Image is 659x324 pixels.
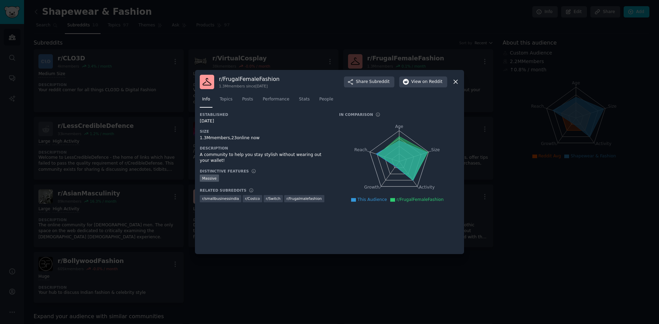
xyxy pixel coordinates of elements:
a: People [317,94,336,108]
div: Massive [200,175,219,182]
h3: In Comparison [339,112,373,117]
h3: Distinctive Features [200,169,249,173]
tspan: Age [395,124,403,129]
h3: Description [200,146,329,151]
h3: Size [200,129,329,134]
tspan: Growth [364,185,379,190]
tspan: Activity [419,185,435,190]
tspan: Reach [354,147,367,152]
img: FrugalFemaleFashion [200,75,214,89]
h3: r/ FrugalFemaleFashion [219,75,280,83]
span: Info [202,96,210,103]
tspan: Size [431,147,440,152]
span: This Audience [357,197,387,202]
span: r/ frugalmalefashion [287,196,322,201]
span: Share [356,79,390,85]
span: on Reddit [423,79,442,85]
a: Posts [240,94,255,108]
a: Info [200,94,212,108]
h3: Established [200,112,329,117]
a: Performance [260,94,292,108]
span: r/FrugalFemaleFashion [396,197,443,202]
div: 1.3M members, 23 online now [200,135,329,141]
span: People [319,96,333,103]
button: ShareSubreddit [344,76,394,87]
span: r/ Costco [245,196,260,201]
h3: Related Subreddits [200,188,246,193]
span: Topics [220,96,232,103]
span: Stats [299,96,310,103]
span: Performance [263,96,289,103]
a: Stats [297,94,312,108]
a: Topics [217,94,235,108]
span: r/ Switch [266,196,281,201]
div: [DATE] [200,118,329,124]
span: Subreddit [369,79,390,85]
div: 1.3M members since [DATE] [219,84,280,88]
button: Viewon Reddit [399,76,447,87]
div: A community to help you stay stylish without wearing out your wallet! [200,152,329,164]
span: View [411,79,442,85]
span: r/ smallbusinessindia [202,196,239,201]
span: Posts [242,96,253,103]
